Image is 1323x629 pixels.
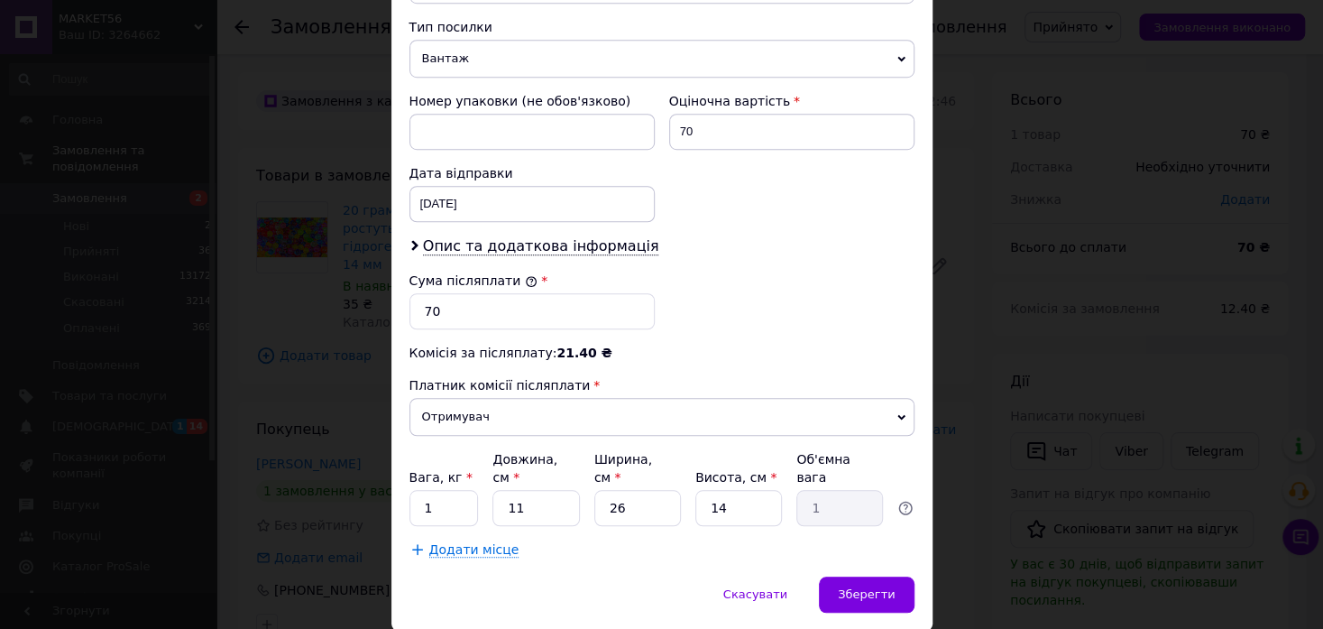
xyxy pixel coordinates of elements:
[409,164,655,182] div: Дата відправки
[838,587,895,601] span: Зберегти
[409,470,473,485] label: Вага, кг
[429,542,519,558] span: Додати місце
[695,470,776,485] label: Висота, см
[409,344,914,362] div: Комісія за післяплату:
[796,450,883,486] div: Об'ємна вага
[409,378,591,393] span: Платник комісії післяплати
[409,273,537,288] label: Сума післяплати
[723,587,787,601] span: Скасувати
[409,92,655,110] div: Номер упаковки (не обов'язково)
[594,452,652,485] label: Ширина, см
[423,237,659,255] span: Опис та додаткова інформація
[409,20,492,34] span: Тип посилки
[409,398,914,436] span: Отримувач
[492,452,557,485] label: Довжина, см
[409,40,914,78] span: Вантаж
[669,92,914,110] div: Оціночна вартість
[556,346,611,360] span: 21.40 ₴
